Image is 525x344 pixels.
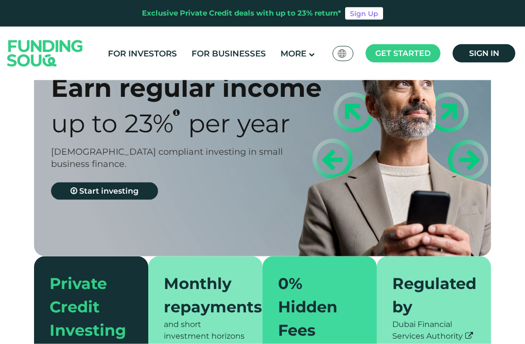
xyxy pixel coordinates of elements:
[79,186,139,196] span: Start investing
[51,182,158,200] a: Start investing
[375,49,431,58] span: Get started
[338,50,347,58] img: SA Flag
[188,108,290,139] span: Per Year
[345,7,383,20] a: Sign Up
[173,109,180,116] i: 23% IRR (expected) ~ 15% Net yield (expected)
[142,8,341,19] div: Exclusive Private Credit deals with up to 23% return*
[189,46,268,62] a: For Businesses
[469,49,499,58] span: Sign in
[105,46,179,62] a: For Investors
[164,319,247,342] div: and short investment horizons
[51,108,174,139] span: Up to 23%
[51,72,345,103] div: Earn regular income
[278,272,353,342] div: 0% Hidden Fees
[164,272,239,319] div: Monthly repayments
[50,272,124,342] div: Private Credit Investing
[51,146,283,169] span: [DEMOGRAPHIC_DATA] compliant investing in small business finance.
[280,49,306,58] span: More
[392,272,467,319] div: Regulated by
[392,319,475,342] div: Dubai Financial Services Authority
[453,44,515,63] a: Sign in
